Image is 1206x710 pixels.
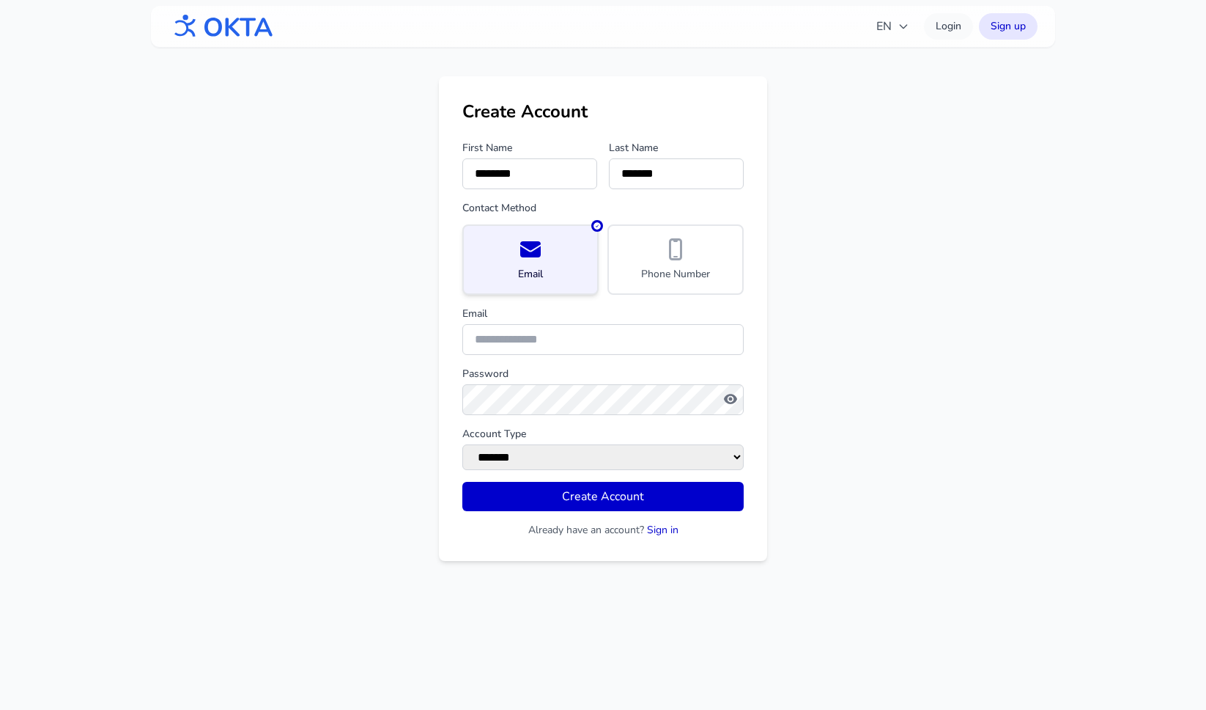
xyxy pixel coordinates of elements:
[169,7,274,45] img: OKTA logo
[641,267,710,282] span: Phone Number
[876,18,909,35] span: EN
[609,141,744,155] label: Last Name
[979,13,1037,40] a: Sign up
[647,523,678,537] a: Sign in
[462,100,744,123] h1: Create Account
[518,267,543,282] span: Email
[867,12,918,41] button: EN
[462,523,744,538] p: Already have an account?
[924,13,973,40] a: Login
[462,482,744,511] button: Create Account
[462,201,744,216] label: Contact Method
[462,141,597,155] label: First Name
[462,367,744,381] label: Password
[462,427,744,442] label: Account Type
[462,307,744,321] label: Email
